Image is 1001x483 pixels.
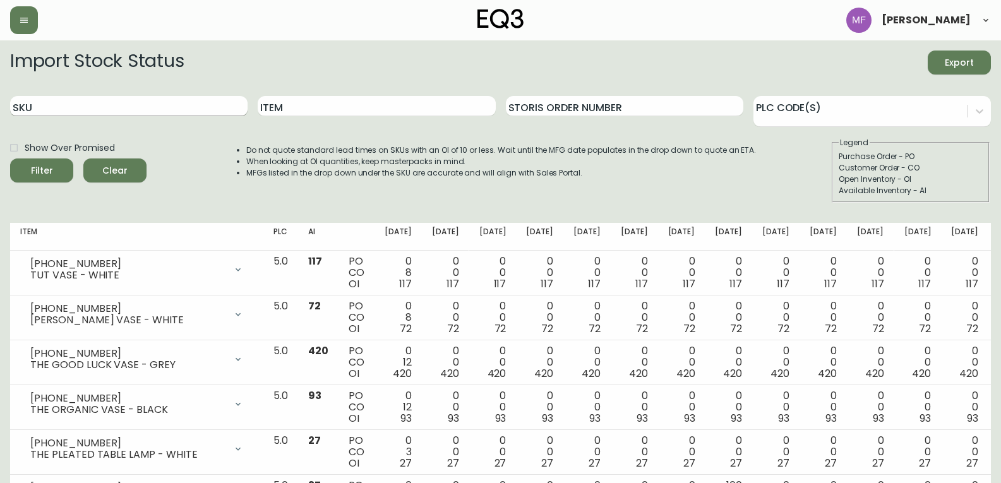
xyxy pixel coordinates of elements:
[10,158,73,182] button: Filter
[588,277,601,291] span: 117
[621,435,648,469] div: 0 0
[912,366,931,381] span: 420
[668,390,695,424] div: 0 0
[621,301,648,335] div: 0 0
[385,345,412,379] div: 0 12
[839,137,870,148] legend: Legend
[621,390,648,424] div: 0 0
[399,277,412,291] span: 117
[668,301,695,335] div: 0 0
[349,435,364,469] div: PO CO
[825,456,837,470] span: 27
[824,277,837,291] span: 117
[777,321,789,336] span: 72
[349,345,364,379] div: PO CO
[263,223,298,251] th: PLC
[800,223,847,251] th: [DATE]
[400,456,412,470] span: 27
[872,321,884,336] span: 72
[246,145,757,156] li: Do not quote standard lead times on SKUs with an OI of 10 or less. Wait until the MFG date popula...
[432,256,459,290] div: 0 0
[873,411,884,426] span: 93
[573,301,601,335] div: 0 0
[479,435,506,469] div: 0 0
[25,141,115,155] span: Show Over Promised
[959,366,978,381] span: 420
[762,301,789,335] div: 0 0
[810,390,837,424] div: 0 0
[658,223,705,251] th: [DATE]
[263,385,298,430] td: 5.0
[542,411,553,426] span: 93
[20,435,253,463] div: [PHONE_NUMBER]THE PLEATED TABLE LAMP - WHITE
[30,393,225,404] div: [PHONE_NUMBER]
[778,411,789,426] span: 93
[308,343,328,358] span: 420
[263,251,298,295] td: 5.0
[246,167,757,179] li: MFGs listed in the drop down under the SKU are accurate and will align with Sales Portal.
[93,163,136,179] span: Clear
[839,151,983,162] div: Purchase Order - PO
[526,435,553,469] div: 0 0
[825,411,837,426] span: 93
[904,435,932,469] div: 0 0
[611,223,658,251] th: [DATE]
[385,390,412,424] div: 0 12
[847,223,894,251] th: [DATE]
[857,301,884,335] div: 0 0
[495,321,506,336] span: 72
[752,223,800,251] th: [DATE]
[246,156,757,167] li: When looking at OI quantities, keep masterpacks in mind.
[621,256,648,290] div: 0 0
[349,301,364,335] div: PO CO
[526,390,553,424] div: 0 0
[668,256,695,290] div: 0 0
[573,435,601,469] div: 0 0
[839,174,983,185] div: Open Inventory - OI
[400,321,412,336] span: 72
[31,163,53,179] div: Filter
[941,223,988,251] th: [DATE]
[30,359,225,371] div: THE GOOD LUCK VASE - GREY
[729,277,742,291] span: 117
[589,411,601,426] span: 93
[683,456,695,470] span: 27
[526,256,553,290] div: 0 0
[534,366,553,381] span: 420
[30,258,225,270] div: [PHONE_NUMBER]
[951,390,978,424] div: 0 0
[479,301,506,335] div: 0 0
[810,345,837,379] div: 0 0
[495,456,506,470] span: 27
[637,411,648,426] span: 93
[30,303,225,314] div: [PHONE_NUMBER]
[308,299,321,313] span: 72
[928,51,991,75] button: Export
[375,223,422,251] th: [DATE]
[777,456,789,470] span: 27
[308,388,321,403] span: 93
[20,390,253,418] div: [PHONE_NUMBER]THE ORGANIC VASE - BLACK
[479,256,506,290] div: 0 0
[448,411,459,426] span: 93
[573,256,601,290] div: 0 0
[589,321,601,336] span: 72
[263,295,298,340] td: 5.0
[715,301,742,335] div: 0 0
[479,345,506,379] div: 0 0
[385,301,412,335] div: 0 8
[904,301,932,335] div: 0 0
[966,456,978,470] span: 27
[400,411,412,426] span: 93
[715,345,742,379] div: 0 0
[715,256,742,290] div: 0 0
[762,345,789,379] div: 0 0
[668,345,695,379] div: 0 0
[30,404,225,415] div: THE ORGANIC VASE - BLACK
[263,430,298,475] td: 5.0
[904,345,932,379] div: 0 0
[951,345,978,379] div: 0 0
[676,366,695,381] span: 420
[951,256,978,290] div: 0 0
[541,321,553,336] span: 72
